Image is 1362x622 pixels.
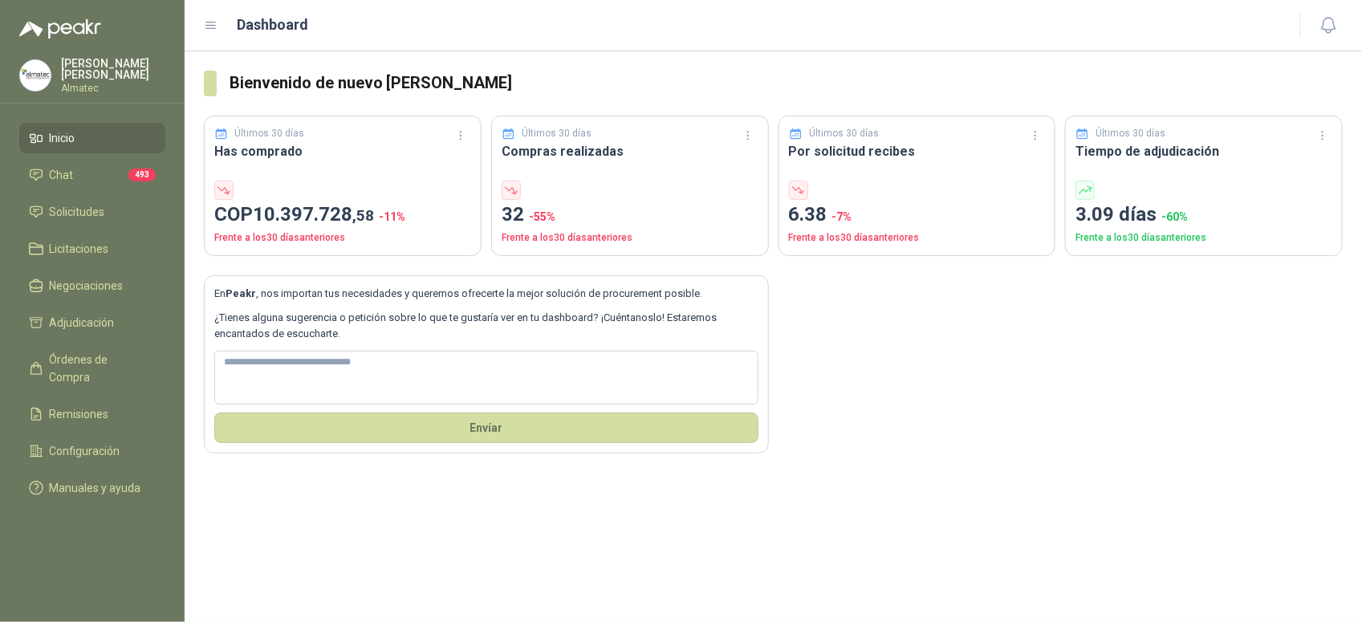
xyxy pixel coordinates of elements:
[50,405,109,423] span: Remisiones
[809,126,879,141] p: Últimos 30 días
[19,197,165,227] a: Solicitudes
[1096,126,1166,141] p: Últimos 30 días
[522,126,592,141] p: Últimos 30 días
[19,123,165,153] a: Inicio
[50,166,74,184] span: Chat
[253,203,374,226] span: 10.397.728
[789,230,1046,246] p: Frente a los 30 días anteriores
[214,413,758,443] button: Envíar
[50,129,75,147] span: Inicio
[1075,200,1332,230] p: 3.09 días
[19,344,165,392] a: Órdenes de Compra
[789,200,1046,230] p: 6.38
[502,141,758,161] h3: Compras realizadas
[832,210,852,223] span: -7 %
[214,286,758,302] p: En , nos importan tus necesidades y queremos ofrecerte la mejor solución de procurement posible.
[50,479,141,497] span: Manuales y ayuda
[379,210,405,223] span: -11 %
[1075,230,1332,246] p: Frente a los 30 días anteriores
[214,230,471,246] p: Frente a los 30 días anteriores
[19,473,165,503] a: Manuales y ayuda
[19,436,165,466] a: Configuración
[50,203,105,221] span: Solicitudes
[214,200,471,230] p: COP
[50,442,120,460] span: Configuración
[238,14,309,36] h1: Dashboard
[1075,141,1332,161] h3: Tiempo de adjudicación
[352,206,374,225] span: ,58
[50,314,115,331] span: Adjudicación
[235,126,305,141] p: Últimos 30 días
[50,240,109,258] span: Licitaciones
[226,287,256,299] b: Peakr
[128,169,156,181] span: 493
[502,200,758,230] p: 32
[230,71,1343,96] h3: Bienvenido de nuevo [PERSON_NAME]
[789,141,1046,161] h3: Por solicitud recibes
[529,210,555,223] span: -55 %
[214,141,471,161] h3: Has comprado
[19,270,165,301] a: Negociaciones
[19,307,165,338] a: Adjudicación
[19,160,165,190] a: Chat493
[502,230,758,246] p: Frente a los 30 días anteriores
[61,58,165,80] p: [PERSON_NAME] [PERSON_NAME]
[19,19,101,39] img: Logo peakr
[19,234,165,264] a: Licitaciones
[50,277,124,295] span: Negociaciones
[1161,210,1188,223] span: -60 %
[214,310,758,343] p: ¿Tienes alguna sugerencia o petición sobre lo que te gustaría ver en tu dashboard? ¡Cuéntanoslo! ...
[50,351,150,386] span: Órdenes de Compra
[61,83,165,93] p: Almatec
[20,60,51,91] img: Company Logo
[19,399,165,429] a: Remisiones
